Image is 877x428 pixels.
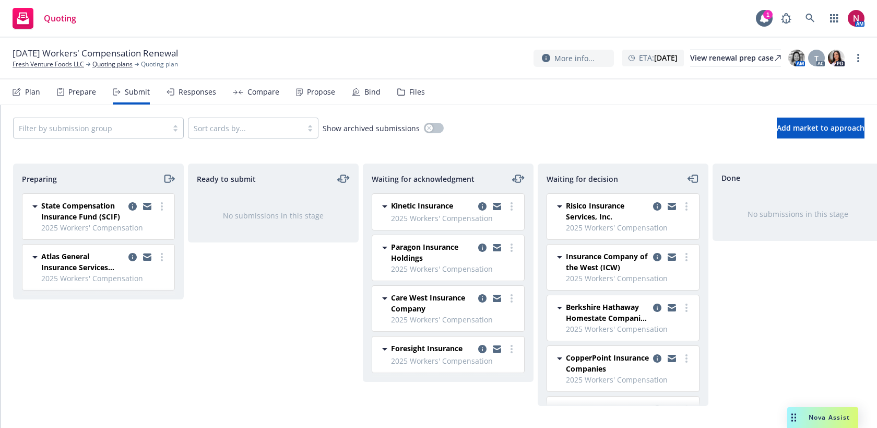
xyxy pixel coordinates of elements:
[666,251,678,263] a: copy logging email
[391,314,518,325] span: 2025 Workers' Compensation
[505,241,518,254] a: more
[566,374,693,385] span: 2025 Workers' Compensation
[848,10,864,27] img: photo
[651,251,663,263] a: copy logging email
[44,14,76,22] span: Quoting
[409,88,425,96] div: Files
[491,200,503,213] a: copy logging email
[307,88,335,96] div: Propose
[125,88,150,96] div: Submit
[247,88,279,96] div: Compare
[92,60,133,69] a: Quoting plans
[547,173,618,184] span: Waiting for decision
[41,222,168,233] span: 2025 Workers' Compensation
[787,407,800,428] div: Drag to move
[651,352,663,365] a: copy logging email
[13,60,84,69] a: Fresh Venture Foods LLC
[22,173,57,184] span: Preparing
[505,292,518,305] a: more
[476,241,489,254] a: copy logging email
[721,172,740,183] span: Done
[391,200,453,211] span: Kinetic Insurance
[337,172,350,185] a: moveLeftRight
[391,343,463,354] span: Foresight Insurance
[763,10,773,19] div: 1
[41,273,168,284] span: 2025 Workers' Compensation
[828,50,845,66] img: photo
[730,209,866,219] div: No submissions in this stage
[534,50,614,67] button: More info...
[554,53,595,64] span: More info...
[8,4,80,33] a: Quoting
[505,343,518,355] a: more
[852,52,864,64] a: more
[491,343,503,355] a: copy logging email
[787,407,858,428] button: Nova Assist
[680,251,693,263] a: more
[364,88,381,96] div: Bind
[391,263,518,274] span: 2025 Workers' Compensation
[566,222,693,233] span: 2025 Workers' Compensation
[776,8,797,29] a: Report a Bug
[788,50,805,66] img: photo
[25,88,40,96] div: Plan
[654,53,678,63] strong: [DATE]
[566,251,649,273] span: Insurance Company of the West (ICW)
[651,200,663,213] a: copy logging email
[800,8,821,29] a: Search
[512,172,525,185] a: moveLeftRight
[68,88,96,96] div: Prepare
[323,123,420,134] span: Show archived submissions
[476,343,489,355] a: copy logging email
[372,173,475,184] span: Waiting for acknowledgment
[814,53,819,64] span: T
[687,172,700,185] a: moveLeft
[13,47,178,60] span: [DATE] Workers' Compensation Renewal
[156,200,168,213] a: more
[666,200,678,213] a: copy logging email
[505,200,518,213] a: more
[680,200,693,213] a: more
[476,200,489,213] a: copy logging email
[680,352,693,365] a: more
[666,302,678,314] a: copy logging email
[391,355,518,366] span: 2025 Workers' Compensation
[680,302,693,314] a: more
[391,213,518,224] span: 2025 Workers' Compensation
[566,323,693,334] span: 2025 Workers' Compensation
[126,251,139,263] a: copy logging email
[126,200,139,213] a: copy logging email
[491,241,503,254] a: copy logging email
[476,292,489,305] a: copy logging email
[809,413,850,422] span: Nova Assist
[566,352,649,374] span: CopperPoint Insurance Companies
[566,273,693,284] span: 2025 Workers' Compensation
[777,118,864,138] button: Add market to approach
[639,52,678,63] span: ETA :
[141,251,153,263] a: copy logging email
[179,88,216,96] div: Responses
[41,251,124,273] span: Atlas General Insurance Services (RPS)
[777,123,864,133] span: Add market to approach
[162,172,175,185] a: moveRight
[41,200,124,222] span: State Compensation Insurance Fund (SCIF)
[141,60,178,69] span: Quoting plan
[156,251,168,263] a: more
[141,200,153,213] a: copy logging email
[391,292,474,314] span: Care West Insurance Company
[651,302,663,314] a: copy logging email
[491,292,503,305] a: copy logging email
[824,8,845,29] a: Switch app
[197,173,256,184] span: Ready to submit
[666,352,678,365] a: copy logging email
[566,200,649,222] span: Risico Insurance Services, Inc.
[205,210,341,221] div: No submissions in this stage
[690,50,781,66] a: View renewal prep case
[391,241,474,263] span: Paragon Insurance Holdings
[566,302,649,323] span: Berkshire Hathaway Homestate Companies (BHHC)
